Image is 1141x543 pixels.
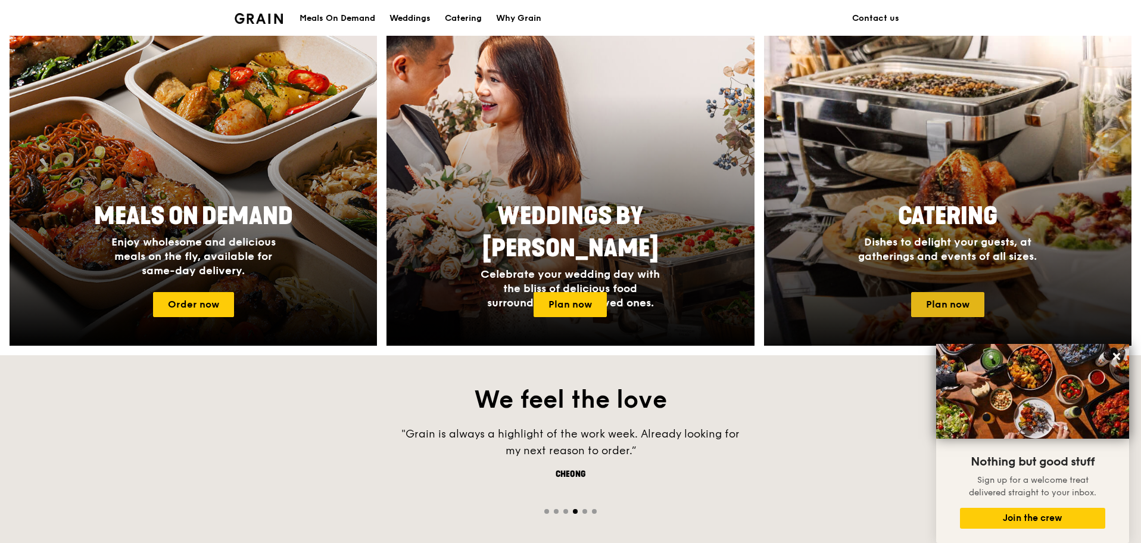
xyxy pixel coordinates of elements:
span: Celebrate your wedding day with the bliss of delicious food surrounded by your loved ones. [481,268,660,309]
button: Close [1107,347,1126,366]
a: Weddings [382,1,438,36]
span: Go to slide 5 [582,509,587,514]
div: Meals On Demand [300,1,375,36]
span: Go to slide 4 [573,509,578,514]
span: Dishes to delight your guests, at gatherings and events of all sizes. [858,235,1037,263]
span: Go to slide 2 [554,509,559,514]
a: Plan now [911,292,984,317]
a: Contact us [845,1,906,36]
span: Nothing but good stuff [971,455,1095,469]
img: Grain [235,13,283,24]
a: Order now [153,292,234,317]
a: Why Grain [489,1,548,36]
div: Weddings [389,1,431,36]
span: Sign up for a welcome treat delivered straight to your inbox. [969,475,1096,498]
div: Cheong [392,468,749,480]
div: Why Grain [496,1,541,36]
span: Catering [898,202,997,231]
a: Meals On DemandEnjoy wholesome and delicious meals on the fly, available for same-day delivery.Or... [10,31,377,346]
span: Go to slide 1 [544,509,549,514]
span: Weddings by [PERSON_NAME] [482,202,659,263]
span: Meals On Demand [94,202,293,231]
span: Enjoy wholesome and delicious meals on the fly, available for same-day delivery. [111,235,276,277]
span: Go to slide 3 [563,509,568,514]
a: Catering [438,1,489,36]
a: Weddings by [PERSON_NAME]Celebrate your wedding day with the bliss of delicious food surrounded b... [386,31,754,346]
img: DSC07876-Edit02-Large.jpeg [936,344,1129,439]
a: Plan now [534,292,607,317]
div: "Grain is always a highlight of the work week. Already looking for my next reason to order.” [392,426,749,459]
button: Join the crew [960,508,1105,529]
div: Catering [445,1,482,36]
a: CateringDishes to delight your guests, at gatherings and events of all sizes.Plan now [764,31,1131,346]
span: Go to slide 6 [592,509,597,514]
